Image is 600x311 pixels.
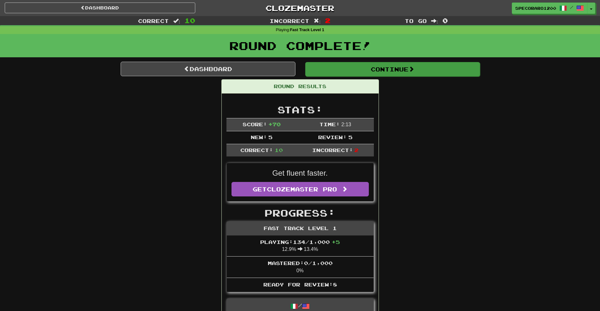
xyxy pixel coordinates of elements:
[314,18,321,24] span: :
[405,18,427,24] span: To go
[512,3,587,14] a: specoraro1200 /
[268,121,281,127] span: + 70
[240,147,273,153] span: Correct:
[227,235,374,257] li: 12.9% 13.4%
[2,39,598,52] h1: Round Complete!
[205,3,395,14] a: Clozemaster
[443,17,448,24] span: 0
[515,5,556,11] span: specoraro1200
[270,18,309,24] span: Incorrect
[226,208,374,218] h2: Progress:
[268,260,333,266] span: Mastered: 0 / 1,000
[185,17,195,24] span: 10
[121,62,295,76] a: Dashboard
[305,62,480,76] button: Continue
[341,122,351,127] span: 2 : 13
[173,18,180,24] span: :
[222,80,379,93] div: Round Results
[312,147,353,153] span: Incorrect:
[431,18,438,24] span: :
[227,222,374,235] div: Fast Track Level 1
[275,147,283,153] span: 10
[268,134,272,140] span: 5
[138,18,169,24] span: Correct
[570,5,573,9] span: /
[231,182,369,196] a: GetClozemaster Pro
[263,281,337,287] span: Ready for Review: 8
[231,168,369,178] p: Get fluent faster.
[227,256,374,278] li: 0%
[5,3,195,13] a: Dashboard
[319,121,340,127] span: Time:
[251,134,267,140] span: New:
[226,105,374,115] h2: Stats:
[348,134,352,140] span: 5
[354,147,358,153] span: 2
[260,239,340,245] span: Playing: 134 / 1,000
[243,121,267,127] span: Score:
[318,134,347,140] span: Review:
[325,17,330,24] span: 2
[267,186,337,193] span: Clozemaster Pro
[332,239,340,245] span: + 5
[290,28,324,32] strong: Fast Track Level 1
